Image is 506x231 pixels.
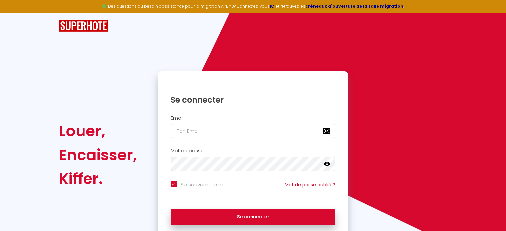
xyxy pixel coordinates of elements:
[59,143,137,167] div: Encaisser,
[59,20,108,32] img: SuperHote logo
[285,181,335,188] a: Mot de passe oublié ?
[171,115,336,121] h2: Email
[59,167,137,191] div: Kiffer.
[171,95,336,105] h1: Se connecter
[59,119,137,143] div: Louer,
[171,124,336,138] input: Ton Email
[171,209,336,225] button: Se connecter
[270,3,276,9] a: ICI
[305,3,403,9] a: créneaux d'ouverture de la salle migration
[171,148,336,154] h2: Mot de passe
